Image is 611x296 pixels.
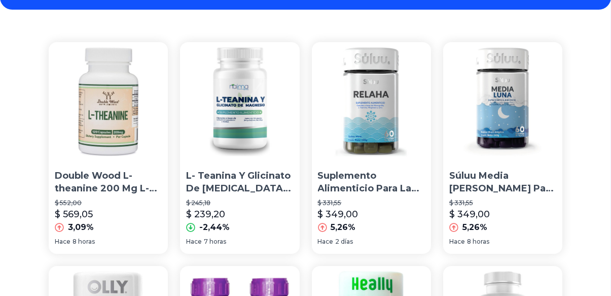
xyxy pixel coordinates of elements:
p: $ 349,00 [449,207,490,221]
span: Hace [186,238,202,246]
p: Double Wood L-theanine 200 Mg L-teanina 120 Cápsulas [55,170,162,195]
a: Súluu Media Luna Gomitas Para Dormir Magnesio Manzanilla Gaba L-teanina L-triptófano Vitaminas Si... [443,42,562,254]
p: 3,09% [68,221,94,234]
p: $ 569,05 [55,207,93,221]
img: Double Wood L-theanine 200 Mg L-teanina 120 Cápsulas [49,42,168,161]
p: $ 239,20 [186,207,225,221]
p: $ 245,18 [186,199,293,207]
p: -2,44% [199,221,230,234]
span: Hace [318,238,334,246]
p: 5,26% [331,221,356,234]
img: Súluu Media Luna Gomitas Para Dormir Magnesio Manzanilla Gaba L-teanina L-triptófano Vitaminas Si... [443,42,562,161]
span: Hace [55,238,70,246]
p: L- Teanina Y Glicinato De [MEDICAL_DATA] 500 Mg - 100 Cápsulas [186,170,293,195]
span: 7 horas [204,238,226,246]
p: $ 331,55 [449,199,556,207]
span: Hace [449,238,465,246]
a: Suplemento Alimenticio Para La Ansiedad Y Estrés Acumulado Súluu Relaha Sensación De Tranquilidad... [312,42,431,254]
img: Suplemento Alimenticio Para La Ansiedad Y Estrés Acumulado Súluu Relaha Sensación De Tranquilidad... [312,42,431,161]
p: $ 349,00 [318,207,358,221]
p: Suplemento Alimenticio Para La Ansiedad Y Estrés Acumulado Súluu Relaha Sensación De Tranquilidad... [318,170,425,195]
span: 8 horas [467,238,489,246]
p: Súluu Media [PERSON_NAME] Para Dormir [MEDICAL_DATA] Manzanilla Gaba L-teanina L-triptófano Vitam... [449,170,556,195]
p: $ 552,00 [55,199,162,207]
img: L- Teanina Y Glicinato De Magnesio 500 Mg - 100 Cápsulas [180,42,299,161]
span: 8 horas [73,238,95,246]
p: 5,26% [462,221,487,234]
p: $ 331,55 [318,199,425,207]
a: Double Wood L-theanine 200 Mg L-teanina 120 CápsulasDouble Wood L-theanine 200 Mg L-teanina 120 C... [49,42,168,254]
a: L- Teanina Y Glicinato De Magnesio 500 Mg - 100 CápsulasL- Teanina Y Glicinato De [MEDICAL_DATA] ... [180,42,299,254]
span: 2 días [336,238,353,246]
